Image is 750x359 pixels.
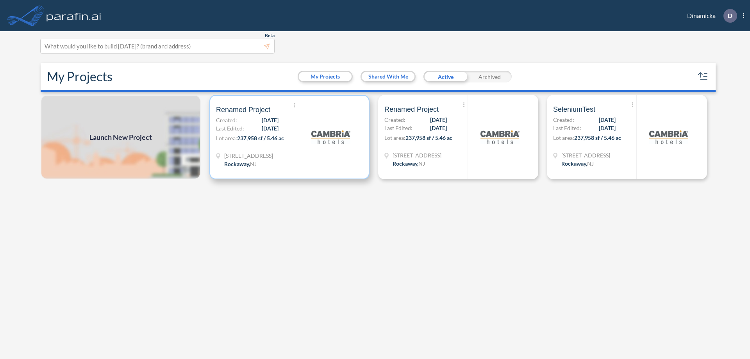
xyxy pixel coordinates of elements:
[384,116,405,124] span: Created:
[553,124,581,132] span: Last Edited:
[262,124,279,132] span: [DATE]
[224,161,250,167] span: Rockaway ,
[561,159,594,168] div: Rockaway, NJ
[430,124,447,132] span: [DATE]
[480,118,520,157] img: logo
[393,160,418,167] span: Rockaway ,
[265,32,275,39] span: Beta
[224,160,257,168] div: Rockaway, NJ
[311,118,350,157] img: logo
[216,116,237,124] span: Created:
[405,134,452,141] span: 237,958 sf / 5.46 ac
[553,105,595,114] span: SeleniumTest
[599,116,616,124] span: [DATE]
[216,124,244,132] span: Last Edited:
[299,72,352,81] button: My Projects
[41,95,201,179] img: add
[47,69,112,84] h2: My Projects
[224,152,273,160] span: 321 Mt Hope Ave
[599,124,616,132] span: [DATE]
[216,135,237,141] span: Lot area:
[697,70,709,83] button: sort
[468,71,512,82] div: Archived
[430,116,447,124] span: [DATE]
[649,118,688,157] img: logo
[587,160,594,167] span: NJ
[216,105,270,114] span: Renamed Project
[423,71,468,82] div: Active
[41,95,201,179] a: Launch New Project
[561,151,610,159] span: 321 Mt Hope Ave
[384,134,405,141] span: Lot area:
[89,132,152,143] span: Launch New Project
[574,134,621,141] span: 237,958 sf / 5.46 ac
[553,116,574,124] span: Created:
[45,8,103,23] img: logo
[393,151,441,159] span: 321 Mt Hope Ave
[250,161,257,167] span: NJ
[728,12,732,19] p: D
[393,159,425,168] div: Rockaway, NJ
[262,116,279,124] span: [DATE]
[384,124,412,132] span: Last Edited:
[553,134,574,141] span: Lot area:
[237,135,284,141] span: 237,958 sf / 5.46 ac
[418,160,425,167] span: NJ
[675,9,744,23] div: Dinamicka
[362,72,414,81] button: Shared With Me
[384,105,439,114] span: Renamed Project
[561,160,587,167] span: Rockaway ,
